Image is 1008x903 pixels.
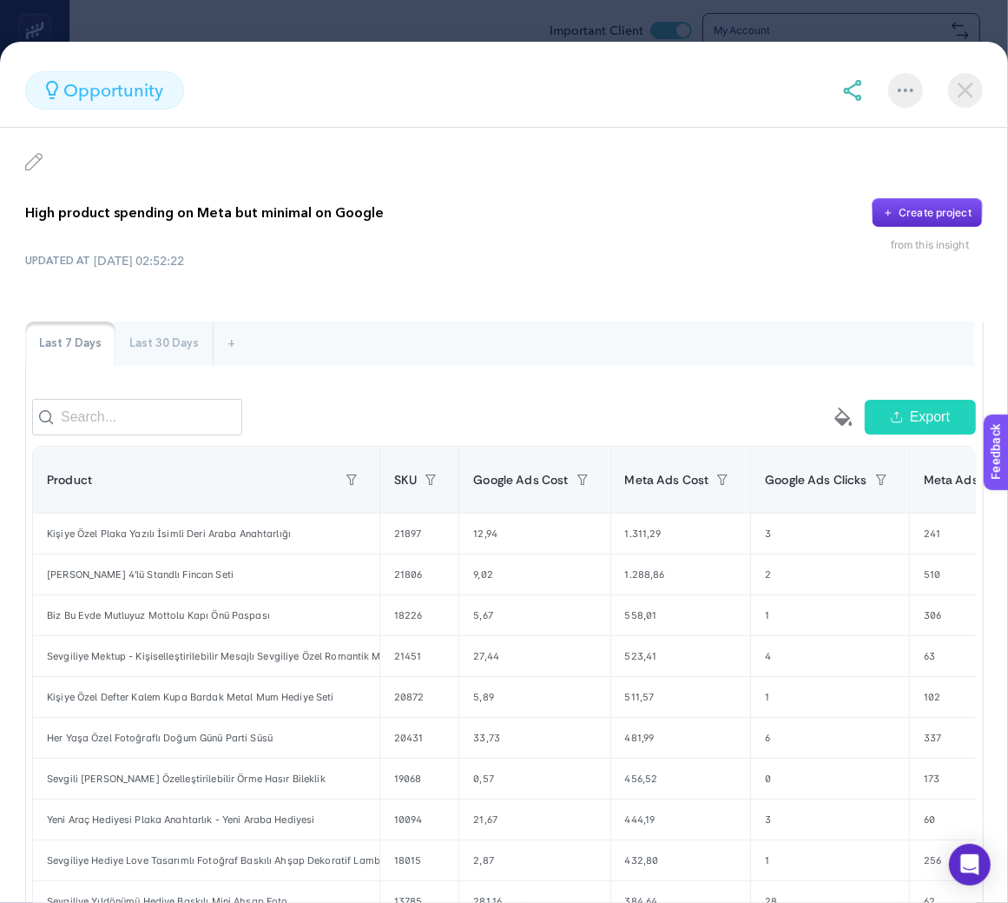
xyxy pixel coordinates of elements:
[459,636,609,676] div: 27,44
[611,514,751,554] div: 1.311,29
[459,677,609,717] div: 5,89
[751,759,908,799] div: 0
[33,759,379,799] div: Sevgili [PERSON_NAME] Özelleştirilebilir Örme Hasır Bileklik
[47,473,92,487] span: Product
[751,840,908,880] div: 1
[872,198,983,228] button: Create project
[380,514,458,554] div: 21897
[751,554,908,594] div: 2
[751,595,908,635] div: 1
[898,89,913,92] img: More options
[380,595,458,635] div: 18226
[32,399,242,435] input: Search...
[459,554,609,594] div: 9,02
[751,800,908,840] div: 3
[25,203,384,223] p: High product spending on Meta but minimal on Google
[765,473,866,487] span: Google Ads Clicks
[949,844,991,886] div: Open Intercom Messenger
[611,636,751,676] div: 523,41
[380,800,458,840] div: 10094
[33,554,379,594] div: [PERSON_NAME] 4'lü Standlı Fincan Seti
[33,514,379,554] div: Kişiye Özel Plaka Yazılı İsimli Deri Araba Anahtarlığı
[611,800,751,840] div: 444,19
[459,840,609,880] div: 2,87
[10,5,66,19] span: Feedback
[625,473,709,487] span: Meta Ads Cost
[380,677,458,717] div: 20872
[842,80,863,101] img: share
[380,718,458,758] div: 20431
[751,677,908,717] div: 1
[33,677,379,717] div: Kişiye Özel Defter Kalem Kupa Bardak Metal Mum Hediye Seti
[33,840,379,880] div: Sevgiliye Hediye Love Tasarımlı Fotoğraf Baskılı Ahşap Dekoratif Lamba
[611,677,751,717] div: 511,57
[63,77,163,103] span: opportunity
[751,514,908,554] div: 3
[25,153,43,170] img: edit insight
[394,473,417,487] span: SKU
[214,322,249,367] div: +
[891,238,983,252] div: from this insight
[46,81,58,99] img: opportunity
[115,322,213,367] div: Last 30 Days
[33,636,379,676] div: Sevgiliye Mektup - Kişiselleştirilebilir Mesajlı Sevgiliye Özel Romantik Mektup
[751,718,908,758] div: 6
[380,636,458,676] div: 21451
[751,636,908,676] div: 4
[899,206,972,220] div: Create project
[459,595,609,635] div: 5,67
[611,554,751,594] div: 1.288,86
[611,840,751,880] div: 432,80
[459,514,609,554] div: 12,94
[94,252,184,269] time: [DATE] 02:52:22
[25,254,90,268] span: UPDATED AT
[25,322,115,367] div: Last 7 Days
[380,840,458,880] div: 18015
[865,400,976,435] button: Export
[459,718,609,758] div: 33,73
[459,759,609,799] div: 0,57
[33,595,379,635] div: Biz Bu Evde Mutluyuz Mottolu Kapı Önü Paspası
[611,595,751,635] div: 558,01
[459,800,609,840] div: 21,67
[380,759,458,799] div: 19068
[948,73,983,108] img: close-dialog
[910,407,950,428] span: Export
[611,718,751,758] div: 481,99
[611,759,751,799] div: 456,52
[473,473,568,487] span: Google Ads Cost
[33,800,379,840] div: Yeni Araç Hediyesi Plaka Anahtarlık - Yeni Araba Hediyesi
[380,554,458,594] div: 21806
[33,718,379,758] div: Her Yaşa Özel Fotoğraflı Doğum Günü Parti Süsü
